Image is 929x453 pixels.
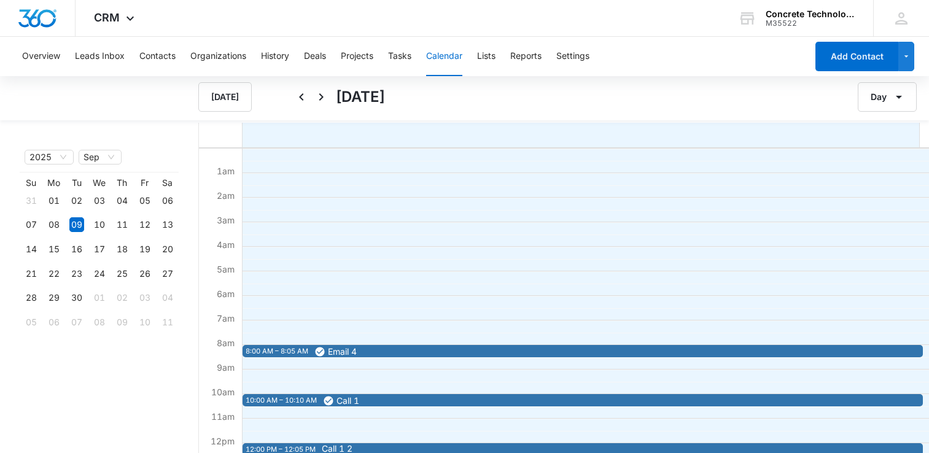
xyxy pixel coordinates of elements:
th: We [88,177,111,188]
span: 11am [208,411,238,422]
td: 2025-10-01 [88,286,111,311]
div: 28 [24,290,39,305]
div: 8:00 AM – 8:05 AM [246,346,311,357]
span: 8am [214,338,238,348]
span: 12pm [208,436,238,446]
div: 26 [138,266,152,281]
button: [DATE] [198,82,252,112]
span: 10am [208,387,238,397]
button: Add Contact [815,42,898,71]
button: Tasks [388,37,411,76]
div: 23 [69,266,84,281]
td: 2025-09-08 [42,213,65,238]
button: Overview [22,37,60,76]
td: 2025-09-13 [156,213,179,238]
button: Contacts [139,37,176,76]
button: Calendar [426,37,462,76]
div: 21 [24,266,39,281]
td: 2025-09-26 [133,261,156,286]
td: 2025-09-15 [42,237,65,261]
td: 2025-09-06 [156,188,179,213]
button: Back [292,87,311,107]
div: 24 [92,266,107,281]
td: 2025-09-25 [111,261,133,286]
div: 25 [115,266,130,281]
span: 1am [214,166,238,176]
div: 09 [69,217,84,232]
button: Day [858,82,917,112]
button: Projects [341,37,373,76]
span: 2am [214,190,238,201]
td: 2025-08-31 [20,188,42,213]
div: account id [766,19,855,28]
td: 2025-09-02 [65,188,88,213]
button: Lists [477,37,496,76]
span: 2025 [29,150,69,164]
div: 16 [69,242,84,257]
span: 6am [214,288,238,299]
div: 14 [24,242,39,257]
span: Email 4 [328,347,357,356]
button: Organizations [190,37,246,76]
div: 11 [160,315,175,330]
td: 2025-09-27 [156,261,179,286]
td: 2025-09-19 [133,237,156,261]
td: 2025-09-10 [88,213,111,238]
div: 06 [47,315,61,330]
span: 3am [214,215,238,225]
td: 2025-09-18 [111,237,133,261]
div: 02 [115,290,130,305]
td: 2025-09-01 [42,188,65,213]
span: 9am [214,362,238,373]
div: 04 [115,193,130,208]
div: 29 [47,290,61,305]
th: Mo [42,177,65,188]
td: 2025-09-29 [42,286,65,311]
td: 2025-09-04 [111,188,133,213]
span: Call 1 [336,397,359,405]
div: 10 [138,315,152,330]
div: 20 [160,242,175,257]
div: 17 [92,242,107,257]
div: 01 [47,193,61,208]
td: 2025-09-22 [42,261,65,286]
div: 10:00 AM – 10:10 AM [246,395,320,406]
td: 2025-09-16 [65,237,88,261]
div: 12 [138,217,152,232]
td: 2025-10-09 [111,310,133,335]
td: 2025-09-28 [20,286,42,311]
th: Th [111,177,133,188]
div: 07 [24,217,39,232]
div: 03 [92,193,107,208]
button: History [261,37,289,76]
div: 19 [138,242,152,257]
td: 2025-09-24 [88,261,111,286]
td: 2025-10-07 [65,310,88,335]
th: Sa [156,177,179,188]
div: 31 [24,193,39,208]
div: 08 [47,217,61,232]
td: 2025-09-17 [88,237,111,261]
div: 07 [69,315,84,330]
td: 2025-09-03 [88,188,111,213]
div: 27 [160,266,175,281]
div: 30 [69,290,84,305]
span: CRM [94,11,120,24]
td: 2025-10-06 [42,310,65,335]
div: 10:00 AM – 10:10 AM: Call 1 [243,394,923,406]
div: 13 [160,217,175,232]
td: 2025-10-03 [133,286,156,311]
td: 2025-09-05 [133,188,156,213]
td: 2025-09-09 [65,213,88,238]
th: Fr [133,177,156,188]
th: Su [20,177,42,188]
span: 5am [214,264,238,274]
button: Next [311,87,331,107]
td: 2025-10-10 [133,310,156,335]
td: 2025-10-05 [20,310,42,335]
div: 03 [138,290,152,305]
td: 2025-10-11 [156,310,179,335]
td: 2025-09-11 [111,213,133,238]
td: 2025-09-14 [20,237,42,261]
h1: [DATE] [336,86,385,108]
